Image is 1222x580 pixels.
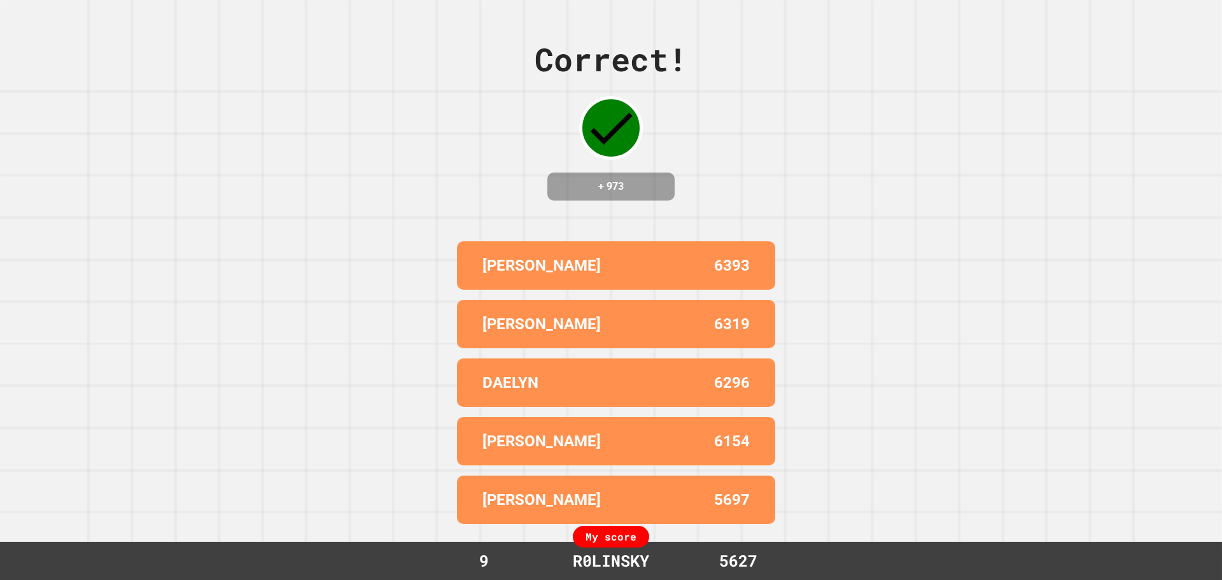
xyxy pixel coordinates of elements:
p: 6393 [714,254,750,277]
div: R0LINSKY [560,549,662,573]
p: 6296 [714,371,750,394]
p: DAELYN [482,371,538,394]
div: Correct! [535,36,687,83]
div: 9 [436,549,531,573]
h4: + 973 [560,179,662,194]
p: [PERSON_NAME] [482,430,601,453]
div: My score [573,526,649,548]
p: [PERSON_NAME] [482,313,601,336]
p: 5697 [714,488,750,511]
p: 6319 [714,313,750,336]
p: [PERSON_NAME] [482,254,601,277]
p: 6154 [714,430,750,453]
div: 5627 [691,549,786,573]
p: [PERSON_NAME] [482,488,601,511]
